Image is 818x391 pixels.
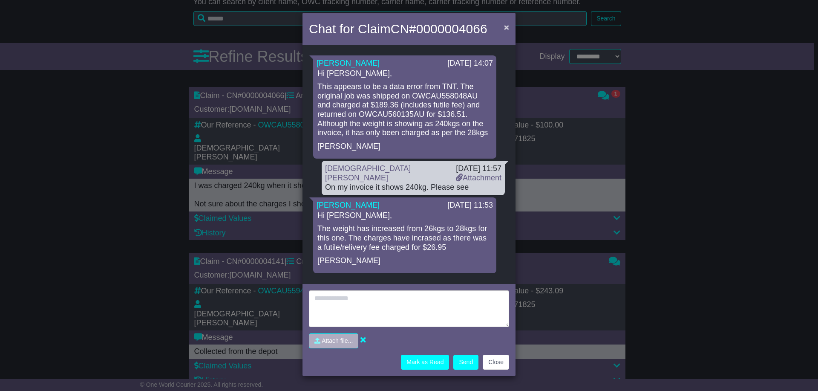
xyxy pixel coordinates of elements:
div: [DATE] 11:57 [456,164,501,174]
div: [DATE] 11:53 [447,201,493,210]
p: The weight has increased from 26kgs to 28kgs for this one. The charges have incrased as there was... [317,224,492,252]
a: Attachment [456,174,501,182]
div: On my invoice it shows 240kg. Please see [325,183,501,192]
span: 0000004066 [416,22,487,36]
a: [DEMOGRAPHIC_DATA][PERSON_NAME] [325,164,411,182]
a: [PERSON_NAME] [317,59,380,67]
p: [PERSON_NAME] [317,256,492,266]
span: × [504,22,509,32]
p: [PERSON_NAME] [317,142,492,151]
button: Close [483,355,509,370]
button: Close [500,18,513,36]
p: Hi [PERSON_NAME], [317,211,492,220]
button: Send [453,355,478,370]
h4: Chat for Claim [309,19,487,38]
button: Mark as Read [401,355,449,370]
p: Hi [PERSON_NAME], [317,69,492,78]
div: [DATE] 14:07 [447,59,493,68]
a: [PERSON_NAME] [317,201,380,209]
p: This appears to be a data error from TNT. The original job was shipped on OWCAU558048AU and charg... [317,82,492,138]
span: CN# [391,22,487,36]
